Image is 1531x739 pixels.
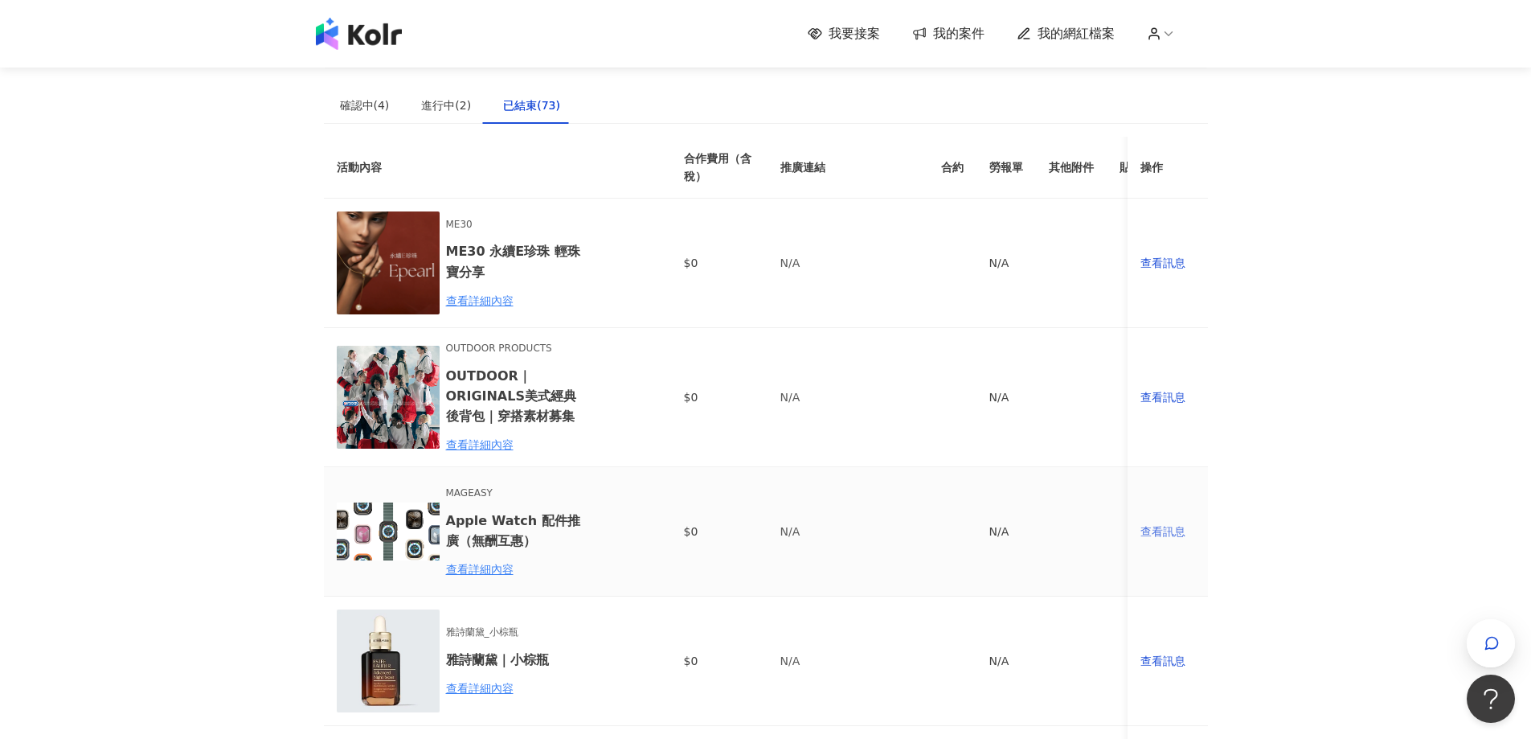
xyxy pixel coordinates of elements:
div: 查看訊息 [1140,254,1195,272]
h6: OUTDOOR｜ORIGINALS美式經典後背包｜穿搭素材募集 [446,366,587,426]
img: ME30 永續E珍珠 系列輕珠寶 [337,211,440,314]
td: N/A [976,467,1036,597]
a: 我的網紅檔案 [1017,25,1115,43]
div: 查看詳細內容 [446,292,587,310]
iframe: Help Scout Beacon - Open [1467,675,1515,723]
th: 推廣連結 [768,137,928,199]
div: 已結束(73) [503,96,560,114]
div: 查看詳細內容 [446,560,587,578]
img: 【OUTDOOR】ORIGINALS美式經典後背包M [337,346,440,449]
div: 查看詳細內容 [446,679,587,697]
th: 其他附件 [1036,137,1107,199]
span: OUTDOOR PRODUCTS [446,341,587,356]
p: N/A [780,388,915,406]
td: $0 [671,328,768,467]
img: logo [316,18,402,50]
img: 雅詩蘭黛｜小棕瓶 [337,610,440,712]
div: 進行中(2) [421,96,471,114]
th: 合作費用（含稅） [671,137,768,199]
span: 我的案件 [933,25,985,43]
div: 確認中(4) [340,96,390,114]
div: 查看詳細內容 [446,436,587,454]
span: ME30 [446,217,587,232]
th: 活動內容 [324,137,645,199]
span: 雅詩蘭黛_小棕瓶 [446,625,587,640]
div: 查看訊息 [1140,388,1195,406]
p: N/A [780,652,915,670]
th: 貼文連結 [1107,137,1177,199]
td: $0 [671,199,768,328]
span: 我要接案 [829,25,880,43]
a: 我要接案 [808,25,880,43]
h6: ME30 永續E珍珠 輕珠寶分享 [446,241,587,281]
div: 查看訊息 [1140,652,1195,670]
th: 合約 [928,137,976,199]
td: N/A [976,597,1036,726]
span: MAGEASY [446,486,587,501]
h6: 雅詩蘭黛｜小棕瓶 [446,650,587,670]
td: $0 [671,467,768,597]
th: 操作 [1128,137,1208,199]
div: 查看訊息 [1140,523,1195,540]
img: Apple Watch 全系列配件 [337,480,440,583]
td: N/A [976,328,1036,467]
h6: Apple Watch 配件推廣（無酬互惠） [446,511,587,551]
p: N/A [780,523,915,540]
th: 勞報單 [976,137,1036,199]
td: N/A [976,199,1036,328]
td: $0 [671,597,768,726]
a: 我的案件 [912,25,985,43]
p: N/A [780,254,915,272]
span: 我的網紅檔案 [1038,25,1115,43]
